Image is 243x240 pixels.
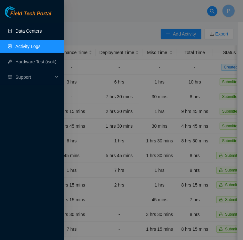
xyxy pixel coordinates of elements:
a: Akamai TechnologiesField Tech Portal [5,12,51,20]
a: Data Centers [15,28,42,34]
span: read [8,75,12,79]
a: Activity Logs [15,44,41,49]
span: Field Tech Portal [10,11,51,17]
a: Hardware Test (isok) [15,59,56,64]
img: Akamai Technologies [5,6,32,18]
span: Support [15,71,53,84]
